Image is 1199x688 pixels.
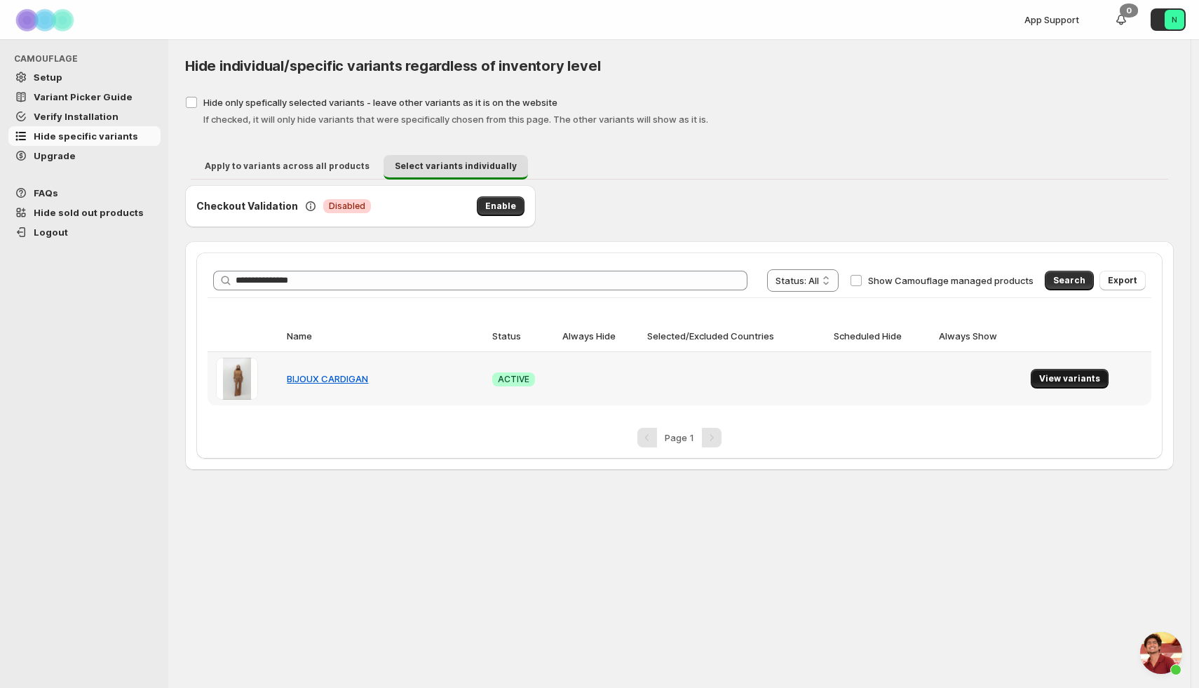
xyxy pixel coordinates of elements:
div: 0 [1120,4,1138,18]
span: Avatar with initials N [1165,10,1184,29]
span: Disabled [329,201,365,212]
span: Upgrade [34,150,76,161]
button: Apply to variants across all products [194,155,381,177]
a: BIJOUX CARDIGAN [287,373,368,384]
button: View variants [1031,369,1109,389]
a: Verify Installation [8,107,161,126]
span: Search [1053,275,1085,286]
a: 0 [1114,13,1128,27]
span: Enable [485,201,516,212]
th: Scheduled Hide [829,321,935,352]
span: Select variants individually [395,161,517,172]
span: Logout [34,227,68,238]
span: Hide specific variants [34,130,138,142]
span: FAQs [34,187,58,198]
th: Always Show [935,321,1027,352]
span: Verify Installation [34,111,118,122]
button: Export [1099,271,1146,290]
th: Selected/Excluded Countries [643,321,829,352]
a: FAQs [8,183,161,203]
span: App Support [1024,14,1079,25]
a: Setup [8,67,161,87]
span: Page 1 [665,432,694,443]
button: Enable [477,196,524,216]
div: Open chat [1140,632,1182,674]
button: Avatar with initials N [1151,8,1186,31]
a: Upgrade [8,146,161,166]
span: View variants [1039,373,1100,384]
div: Select variants individually [185,185,1174,470]
span: CAMOUFLAGE [14,53,161,65]
span: Apply to variants across all products [205,161,370,172]
span: Hide sold out products [34,207,144,218]
text: N [1172,15,1177,25]
span: Setup [34,72,62,83]
span: Variant Picker Guide [34,91,133,102]
button: Search [1045,271,1094,290]
span: Hide only spefically selected variants - leave other variants as it is on the website [203,97,557,108]
img: Camouflage [11,1,81,39]
a: Hide specific variants [8,126,161,146]
a: Logout [8,222,161,242]
th: Status [488,321,559,352]
a: Variant Picker Guide [8,87,161,107]
span: If checked, it will only hide variants that were specifically chosen from this page. The other va... [203,114,708,125]
nav: Pagination [208,428,1151,447]
span: Export [1108,275,1137,286]
span: Hide individual/specific variants regardless of inventory level [185,58,600,74]
span: ACTIVE [498,374,529,385]
th: Name [283,321,487,352]
button: Select variants individually [384,155,528,180]
span: Show Camouflage managed products [868,275,1034,286]
a: Hide sold out products [8,203,161,222]
th: Always Hide [558,321,643,352]
h3: Checkout Validation [196,199,298,213]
